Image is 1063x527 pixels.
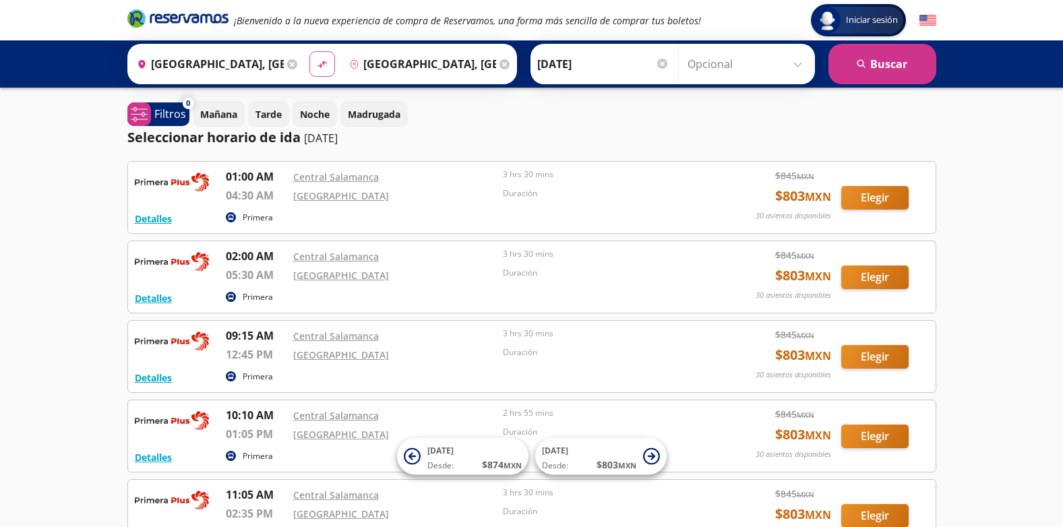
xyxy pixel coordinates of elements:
[503,168,706,181] p: 3 hrs 30 mins
[775,345,831,365] span: $ 803
[293,189,389,202] a: [GEOGRAPHIC_DATA]
[226,267,286,283] p: 05:30 AM
[243,371,273,383] p: Primera
[248,101,289,127] button: Tarde
[618,460,636,470] small: MXN
[775,407,814,421] span: $ 845
[226,426,286,442] p: 01:05 PM
[293,101,337,127] button: Noche
[226,407,286,423] p: 10:10 AM
[135,168,209,195] img: RESERVAMOS
[127,8,229,32] a: Brand Logo
[344,47,496,81] input: Buscar Destino
[756,369,831,381] p: 30 asientos disponibles
[427,445,454,456] span: [DATE]
[841,266,909,289] button: Elegir
[243,291,273,303] p: Primera
[503,487,706,499] p: 3 hrs 30 mins
[503,426,706,438] p: Duración
[135,371,172,385] button: Detalles
[775,328,814,342] span: $ 845
[293,330,379,342] a: Central Salamanca
[688,47,808,81] input: Opcional
[135,407,209,434] img: RESERVAMOS
[482,458,522,472] span: $ 874
[504,460,522,470] small: MXN
[503,248,706,260] p: 3 hrs 30 mins
[775,504,831,524] span: $ 803
[127,127,301,148] p: Seleccionar horario de ida
[775,425,831,445] span: $ 803
[186,98,190,109] span: 0
[255,107,282,121] p: Tarde
[503,505,706,518] p: Duración
[775,248,814,262] span: $ 845
[293,269,389,282] a: [GEOGRAPHIC_DATA]
[293,409,379,422] a: Central Salamanca
[542,445,568,456] span: [DATE]
[293,428,389,441] a: [GEOGRAPHIC_DATA]
[537,47,669,81] input: Elegir Fecha
[304,130,338,146] p: [DATE]
[226,248,286,264] p: 02:00 AM
[135,248,209,275] img: RESERVAMOS
[503,407,706,419] p: 2 hrs 55 mins
[797,251,814,261] small: MXN
[797,410,814,420] small: MXN
[797,489,814,499] small: MXN
[293,348,389,361] a: [GEOGRAPHIC_DATA]
[135,450,172,464] button: Detalles
[841,13,903,27] span: Iniciar sesión
[919,12,936,29] button: English
[135,212,172,226] button: Detalles
[226,168,286,185] p: 01:00 AM
[397,438,528,475] button: [DATE]Desde:$874MXN
[805,189,831,204] small: MXN
[135,328,209,354] img: RESERVAMOS
[775,266,831,286] span: $ 803
[300,107,330,121] p: Noche
[226,328,286,344] p: 09:15 AM
[127,102,189,126] button: 0Filtros
[805,507,831,522] small: MXN
[756,449,831,460] p: 30 asientos disponibles
[805,428,831,443] small: MXN
[756,210,831,222] p: 30 asientos disponibles
[797,330,814,340] small: MXN
[841,425,909,448] button: Elegir
[293,250,379,263] a: Central Salamanca
[841,186,909,210] button: Elegir
[226,505,286,522] p: 02:35 PM
[226,187,286,204] p: 04:30 AM
[200,107,237,121] p: Mañana
[127,8,229,28] i: Brand Logo
[340,101,408,127] button: Madrugada
[503,328,706,340] p: 3 hrs 30 mins
[597,458,636,472] span: $ 803
[135,487,209,514] img: RESERVAMOS
[226,346,286,363] p: 12:45 PM
[234,14,701,27] em: ¡Bienvenido a la nueva experiencia de compra de Reservamos, una forma más sencilla de comprar tus...
[293,170,379,183] a: Central Salamanca
[243,212,273,224] p: Primera
[293,507,389,520] a: [GEOGRAPHIC_DATA]
[193,101,245,127] button: Mañana
[828,44,936,84] button: Buscar
[348,107,400,121] p: Madrugada
[243,450,273,462] p: Primera
[503,187,706,199] p: Duración
[535,438,667,475] button: [DATE]Desde:$803MXN
[131,47,284,81] input: Buscar Origen
[841,345,909,369] button: Elegir
[797,171,814,181] small: MXN
[775,168,814,183] span: $ 845
[503,346,706,359] p: Duración
[805,348,831,363] small: MXN
[805,269,831,284] small: MXN
[756,290,831,301] p: 30 asientos disponibles
[542,460,568,472] span: Desde:
[226,487,286,503] p: 11:05 AM
[775,487,814,501] span: $ 845
[503,267,706,279] p: Duración
[775,186,831,206] span: $ 803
